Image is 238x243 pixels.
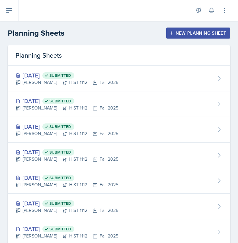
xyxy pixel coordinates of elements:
a: [DATE] Submitted [PERSON_NAME]HIST 1112Fall 2025 [8,91,230,117]
button: New Planning Sheet [166,28,230,39]
a: [DATE] Submitted [PERSON_NAME]HIST 1112Fall 2025 [8,143,230,168]
div: [DATE] [16,71,118,80]
div: New Planning Sheet [170,30,226,36]
a: [DATE] Submitted [PERSON_NAME]HIST 1112Fall 2025 [8,117,230,143]
div: [DATE] [16,225,118,233]
span: Submitted [49,73,71,78]
div: [PERSON_NAME] HIST 1112 Fall 2025 [16,207,118,214]
a: [DATE] Submitted [PERSON_NAME]HIST 1112Fall 2025 [8,194,230,219]
span: Submitted [49,226,71,232]
a: [DATE] Submitted [PERSON_NAME]HIST 1112Fall 2025 [8,66,230,91]
div: [DATE] [16,97,118,105]
div: [DATE] [16,199,118,208]
span: Submitted [49,98,71,104]
h2: Planning Sheets [8,27,64,39]
span: Submitted [49,150,71,155]
div: [PERSON_NAME] HIST 1112 Fall 2025 [16,105,118,111]
div: [DATE] [16,173,118,182]
div: [PERSON_NAME] HIST 1112 Fall 2025 [16,233,118,239]
span: Submitted [49,175,71,180]
div: [DATE] [16,148,118,156]
a: [DATE] Submitted [PERSON_NAME]HIST 1112Fall 2025 [8,168,230,194]
div: [PERSON_NAME] HIST 1112 Fall 2025 [16,79,118,86]
div: Planning Sheets [8,45,230,66]
div: [DATE] [16,122,118,131]
span: Submitted [49,124,71,129]
div: [PERSON_NAME] HIST 1112 Fall 2025 [16,130,118,137]
div: [PERSON_NAME] HIST 1112 Fall 2025 [16,181,118,188]
span: Submitted [49,201,71,206]
div: [PERSON_NAME] HIST 1112 Fall 2025 [16,156,118,163]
